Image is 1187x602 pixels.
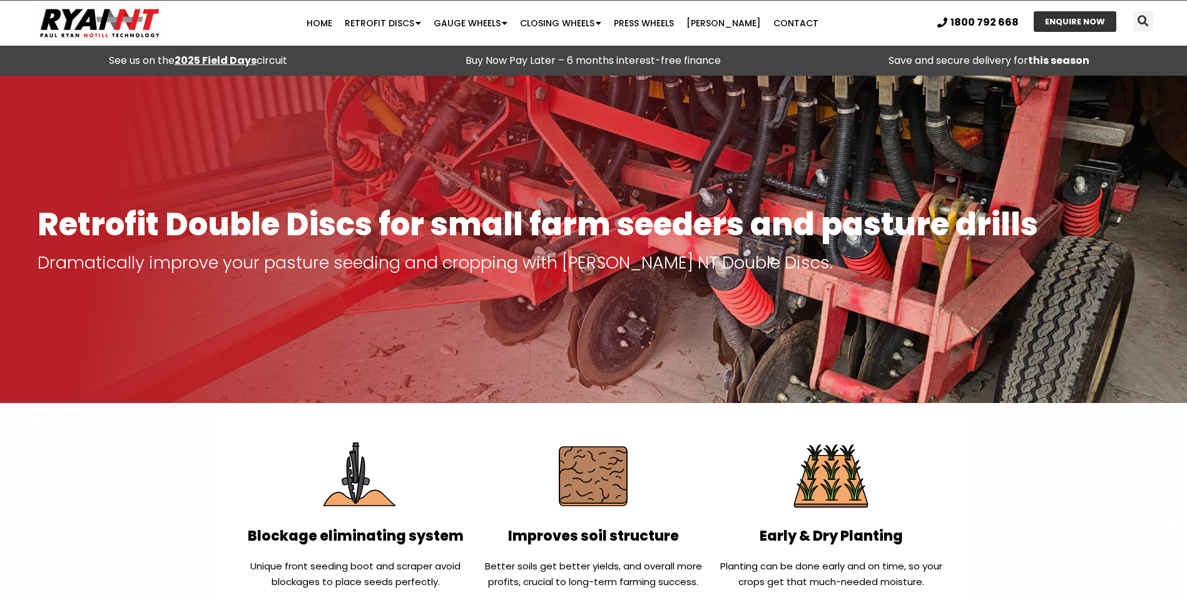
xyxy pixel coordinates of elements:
[38,207,1149,242] h1: Retrofit Double Discs for small farm seeders and pasture drills
[402,52,785,69] p: Buy Now Pay Later – 6 months interest-free finance
[514,11,608,36] a: Closing Wheels
[950,18,1019,28] span: 1800 792 668
[300,11,339,36] a: Home
[937,18,1019,28] a: 1800 792 668
[243,558,469,589] p: Unique front seeding boot and scraper avoid blockages to place seeds perfectly.
[38,4,163,43] img: Ryan NT logo
[718,558,944,589] p: Planting can be done early and on time, so your crops get that much-needed moisture.
[481,558,706,589] p: Better soils get better yields, and overall more profits, crucial to long-term farming success.
[230,11,895,36] nav: Menu
[339,11,427,36] a: Retrofit Discs
[38,254,1149,272] p: Dramatically improve your pasture seeding and cropping with [PERSON_NAME] NT Double Discs.
[481,528,706,546] h2: Improves soil structure
[786,431,876,521] img: Plant Early & Dry
[1045,18,1105,26] span: ENQUIRE NOW
[1028,53,1089,68] strong: this season
[608,11,680,36] a: Press Wheels
[1133,11,1153,31] div: Search
[6,52,389,69] div: See us on the circuit
[718,528,944,546] h2: Early & Dry Planting
[243,528,469,546] h2: Blockage eliminating system
[427,11,514,36] a: Gauge Wheels
[680,11,767,36] a: [PERSON_NAME]
[798,52,1181,69] p: Save and secure delivery for
[1034,11,1116,32] a: ENQUIRE NOW
[548,431,638,521] img: Protect soil structure
[767,11,825,36] a: Contact
[175,53,257,68] a: 2025 Field Days
[311,431,401,521] img: Eliminate Machine Blockages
